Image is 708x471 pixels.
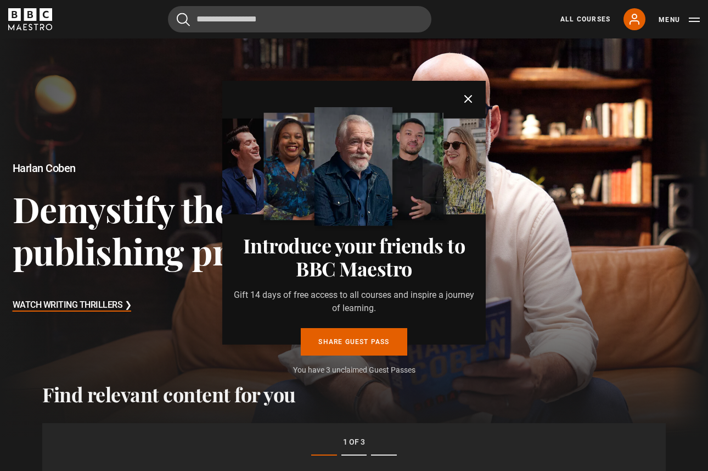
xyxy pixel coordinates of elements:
[231,289,477,315] p: Gift 14 days of free access to all courses and inspire a journey of learning.
[13,297,132,314] h3: Watch Writing Thrillers ❯
[177,13,190,26] button: Submit the search query
[13,162,355,175] h2: Harlan Coben
[42,383,666,406] h2: Find relevant content for you
[659,14,700,25] button: Toggle navigation
[560,14,610,24] a: All Courses
[8,8,52,30] svg: BBC Maestro
[231,364,477,376] p: You have 3 unclaimed Guest Passes
[13,187,355,273] h3: Demystify the publishing process
[231,234,477,280] h3: Introduce your friends to BBC Maestro
[168,6,431,32] input: Search
[301,328,407,356] a: Share guest pass
[86,436,622,448] p: 1 of 3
